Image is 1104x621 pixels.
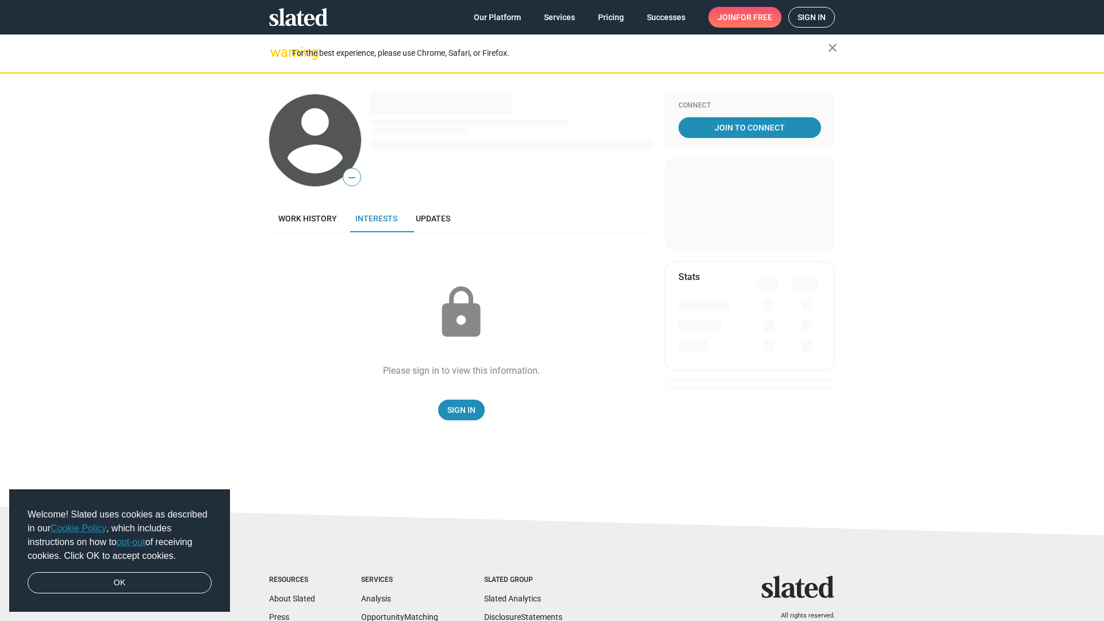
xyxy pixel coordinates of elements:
span: Our Platform [474,7,521,28]
div: Connect [678,101,821,110]
div: Services [361,576,438,585]
a: Analysis [361,594,391,603]
a: Join To Connect [678,117,821,138]
span: Join To Connect [681,117,819,138]
a: About Slated [269,594,315,603]
mat-card-title: Stats [678,271,700,283]
span: for free [736,7,772,28]
span: Join [718,7,772,28]
span: Updates [416,214,450,223]
span: Pricing [598,7,624,28]
span: Welcome! Slated uses cookies as described in our , which includes instructions on how to of recei... [28,508,212,563]
span: Interests [355,214,397,223]
a: Services [535,7,584,28]
div: Please sign in to view this information. [383,365,540,377]
a: Joinfor free [708,7,781,28]
div: Slated Group [484,576,562,585]
a: Sign In [438,400,485,420]
a: Interests [346,205,407,232]
mat-icon: lock [432,284,490,342]
a: Work history [269,205,346,232]
mat-icon: close [826,41,839,55]
a: Pricing [589,7,633,28]
mat-icon: warning [270,45,284,59]
div: For the best experience, please use Chrome, Safari, or Firefox. [292,45,828,61]
span: Services [544,7,575,28]
a: Updates [407,205,459,232]
a: Slated Analytics [484,594,541,603]
span: Work history [278,214,337,223]
div: cookieconsent [9,489,230,612]
a: Cookie Policy [51,523,106,533]
a: dismiss cookie message [28,572,212,594]
span: — [343,170,361,185]
span: Sign in [798,7,826,27]
a: Successes [638,7,695,28]
a: Sign in [788,7,835,28]
a: Our Platform [465,7,530,28]
span: Successes [647,7,685,28]
div: Resources [269,576,315,585]
span: Sign In [447,400,476,420]
a: opt-out [117,537,145,547]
